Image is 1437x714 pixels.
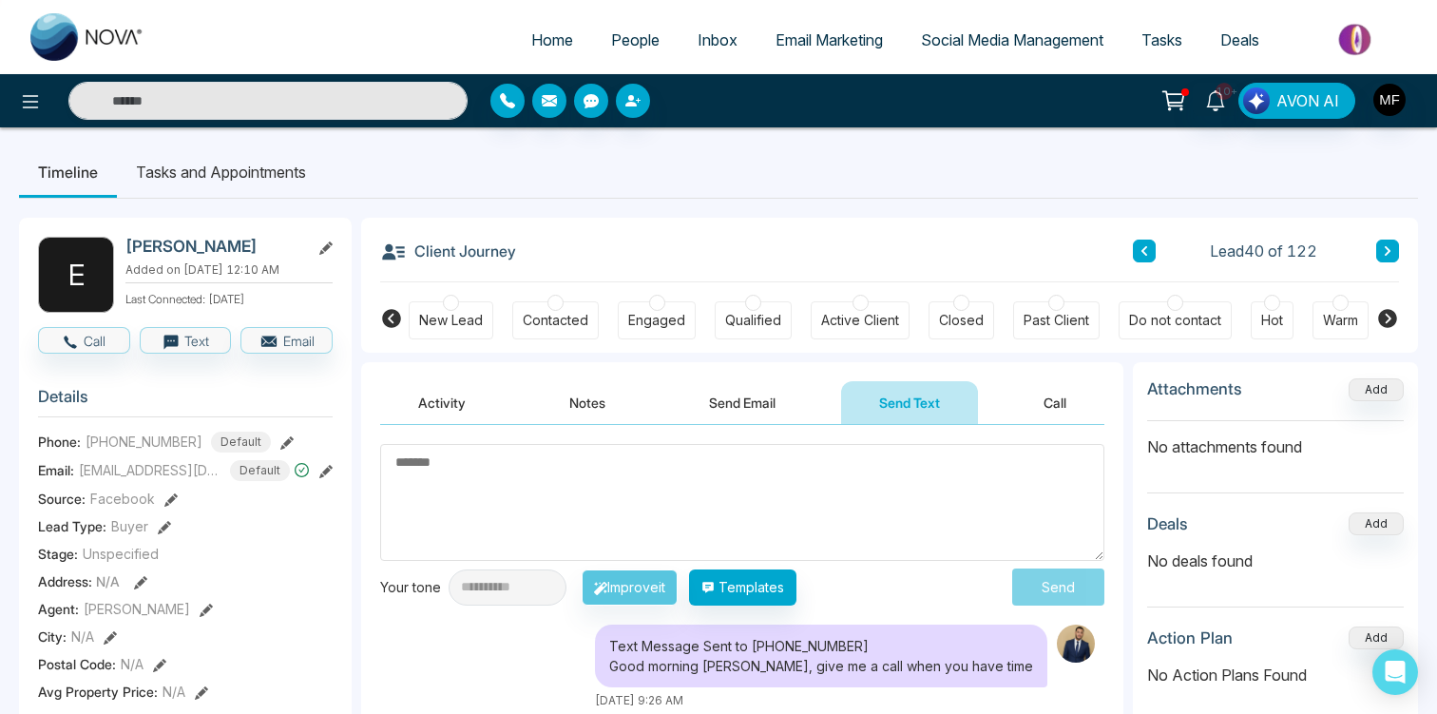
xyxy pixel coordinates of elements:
[38,654,116,674] span: Postal Code :
[38,627,67,646] span: City :
[902,22,1122,58] a: Social Media Management
[1147,628,1233,647] h3: Action Plan
[38,599,79,619] span: Agent:
[1147,664,1404,686] p: No Action Plans Found
[1288,18,1426,61] img: Market-place.gif
[821,311,899,330] div: Active Client
[230,460,290,481] span: Default
[96,573,120,589] span: N/A
[531,381,643,424] button: Notes
[757,22,902,58] a: Email Marketing
[523,311,588,330] div: Contacted
[939,311,984,330] div: Closed
[725,311,781,330] div: Qualified
[38,544,78,564] span: Stage:
[1129,311,1221,330] div: Do not contact
[531,30,573,49] span: Home
[1147,379,1242,398] h3: Attachments
[1323,311,1358,330] div: Warm
[86,432,202,452] span: [PHONE_NUMBER]
[1006,381,1104,424] button: Call
[776,30,883,49] span: Email Marketing
[841,381,978,424] button: Send Text
[1349,380,1404,396] span: Add
[921,30,1103,49] span: Social Media Management
[30,13,144,61] img: Nova CRM Logo
[1243,87,1270,114] img: Lead Flow
[240,327,333,354] button: Email
[79,460,221,480] span: [EMAIL_ADDRESS][DOMAIN_NAME]
[689,569,796,606] button: Templates
[211,432,271,453] span: Default
[698,30,738,49] span: Inbox
[671,381,814,424] button: Send Email
[71,627,94,646] span: N/A
[125,261,333,279] p: Added on [DATE] 12:10 AM
[1122,22,1201,58] a: Tasks
[1349,627,1404,649] button: Add
[38,432,81,452] span: Phone:
[38,489,86,509] span: Source:
[1372,649,1418,695] div: Open Intercom Messenger
[512,22,592,58] a: Home
[611,30,660,49] span: People
[90,489,155,509] span: Facebook
[38,571,120,591] span: Address:
[1057,625,1095,663] img: Sender
[38,682,158,702] span: Avg Property Price :
[1147,550,1404,572] p: No deals found
[38,460,74,480] span: Email:
[121,654,144,674] span: N/A
[380,237,516,265] h3: Client Journey
[679,22,757,58] a: Inbox
[125,237,302,256] h2: [PERSON_NAME]
[140,327,232,354] button: Text
[111,516,148,536] span: Buyer
[1220,30,1259,49] span: Deals
[38,387,333,416] h3: Details
[592,22,679,58] a: People
[595,625,1047,687] div: Text Message Sent to [PHONE_NUMBER] Good morning [PERSON_NAME], give me a call when you have time
[1193,83,1238,116] a: 10+
[38,237,114,313] div: E
[1216,83,1233,100] span: 10+
[1024,311,1089,330] div: Past Client
[38,516,106,536] span: Lead Type:
[1373,84,1406,116] img: User Avatar
[628,311,685,330] div: Engaged
[1349,512,1404,535] button: Add
[1210,240,1317,262] span: Lead 40 of 122
[38,327,130,354] button: Call
[1141,30,1182,49] span: Tasks
[1147,421,1404,458] p: No attachments found
[125,287,333,308] p: Last Connected: [DATE]
[380,381,504,424] button: Activity
[84,599,190,619] span: [PERSON_NAME]
[117,146,325,198] li: Tasks and Appointments
[1147,514,1188,533] h3: Deals
[595,692,1047,709] div: [DATE] 9:26 AM
[19,146,117,198] li: Timeline
[1261,311,1283,330] div: Hot
[1276,89,1339,112] span: AVON AI
[380,577,449,597] div: Your tone
[419,311,483,330] div: New Lead
[83,544,159,564] span: Unspecified
[163,682,185,702] span: N/A
[1349,378,1404,401] button: Add
[1201,22,1278,58] a: Deals
[1238,83,1355,119] button: AVON AI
